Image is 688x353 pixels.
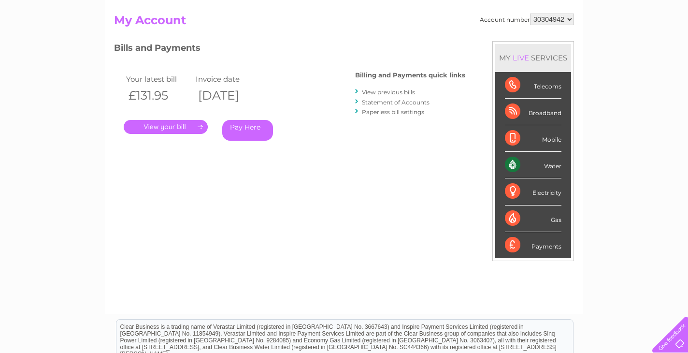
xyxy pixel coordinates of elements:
[624,41,647,48] a: Contact
[505,232,561,258] div: Payments
[506,5,573,17] a: 0333 014 3131
[511,53,531,62] div: LIVE
[193,86,263,105] th: [DATE]
[193,73,263,86] td: Invoice date
[505,178,561,205] div: Electricity
[505,72,561,99] div: Telecoms
[505,99,561,125] div: Broadband
[362,88,415,96] a: View previous bills
[124,120,208,134] a: .
[124,73,193,86] td: Your latest bill
[569,41,598,48] a: Telecoms
[114,14,574,32] h2: My Account
[542,41,563,48] a: Energy
[124,86,193,105] th: £131.95
[24,25,73,55] img: logo.png
[505,206,561,232] div: Gas
[222,120,273,141] a: Pay Here
[518,41,536,48] a: Water
[355,72,465,79] h4: Billing and Payments quick links
[116,5,573,47] div: Clear Business is a trading name of Verastar Limited (registered in [GEOGRAPHIC_DATA] No. 3667643...
[480,14,574,25] div: Account number
[505,152,561,178] div: Water
[362,108,424,116] a: Paperless bill settings
[114,41,465,58] h3: Bills and Payments
[604,41,618,48] a: Blog
[505,125,561,152] div: Mobile
[362,99,430,106] a: Statement of Accounts
[495,44,571,72] div: MY SERVICES
[656,41,679,48] a: Log out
